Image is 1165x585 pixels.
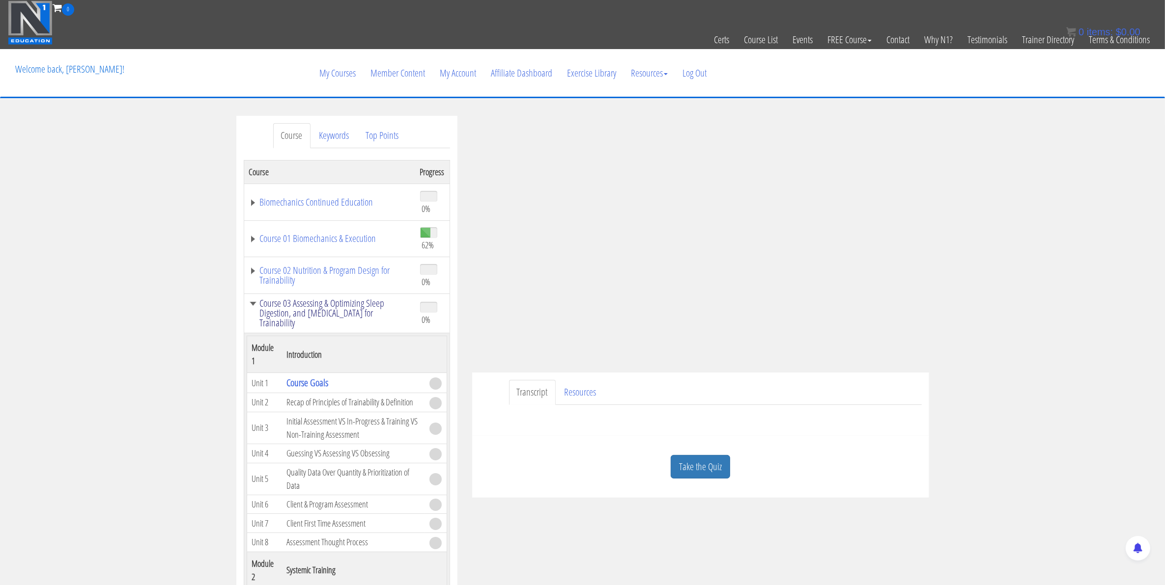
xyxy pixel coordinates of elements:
[247,463,282,495] td: Unit 5
[247,373,282,393] td: Unit 1
[249,197,410,207] a: Biomechanics Continued Education
[286,376,328,389] a: Course Goals
[707,16,737,64] a: Certs
[671,455,730,479] a: Take the Quiz
[247,444,282,463] td: Unit 4
[8,50,132,89] p: Welcome back, [PERSON_NAME]!
[560,50,624,97] a: Exercise Library
[282,412,424,444] td: Initial Assessment VS In-Progress & Training VS Non-Training Assessment
[785,16,820,64] a: Events
[1015,16,1081,64] a: Trainer Directory
[737,16,785,64] a: Course List
[432,50,483,97] a: My Account
[312,123,357,148] a: Keywords
[1116,27,1140,37] bdi: 0.00
[422,239,434,250] span: 62%
[879,16,917,64] a: Contact
[282,444,424,463] td: Guessing VS Assessing VS Obsessing
[363,50,432,97] a: Member Content
[247,412,282,444] td: Unit 3
[282,336,424,373] th: Introduction
[1066,27,1140,37] a: 0 items: $0.00
[1066,27,1076,37] img: icon11.png
[1116,27,1121,37] span: $
[282,495,424,514] td: Client & Program Assessment
[509,380,556,405] a: Transcript
[247,336,282,373] th: Module 1
[62,3,74,16] span: 0
[244,160,415,184] th: Course
[675,50,714,97] a: Log Out
[249,266,410,285] a: Course 02 Nutrition & Program Design for Trainability
[1079,27,1084,37] span: 0
[53,1,74,14] a: 0
[273,123,311,148] a: Course
[422,203,431,214] span: 0%
[820,16,879,64] a: FREE Course
[247,393,282,412] td: Unit 2
[624,50,675,97] a: Resources
[282,533,424,552] td: Assessment Thought Process
[483,50,560,97] a: Affiliate Dashboard
[422,276,431,287] span: 0%
[249,234,410,243] a: Course 01 Biomechanics & Execution
[312,50,363,97] a: My Courses
[960,16,1015,64] a: Testimonials
[557,380,604,405] a: Resources
[415,160,450,184] th: Progress
[8,0,53,45] img: n1-education
[247,533,282,552] td: Unit 8
[247,514,282,533] td: Unit 7
[249,298,410,328] a: Course 03 Assessing & Optimizing Sleep Digestion, and [MEDICAL_DATA] for Trainability
[917,16,960,64] a: Why N1?
[1081,16,1157,64] a: Terms & Conditions
[247,495,282,514] td: Unit 6
[282,514,424,533] td: Client First Time Assessment
[358,123,407,148] a: Top Points
[1087,27,1113,37] span: items:
[282,463,424,495] td: Quality Data Over Quantity & Prioritization of Data
[422,314,431,325] span: 0%
[282,393,424,412] td: Recap of Principles of Trainability & Definition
